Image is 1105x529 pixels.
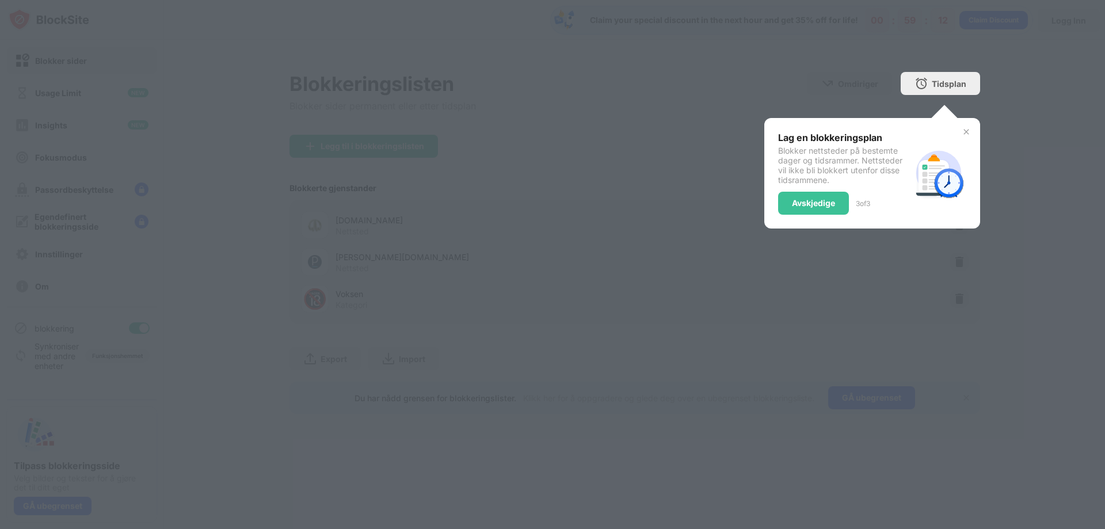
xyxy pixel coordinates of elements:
div: Tidsplan [932,79,966,89]
div: Lag en blokkeringsplan [778,132,911,143]
div: Blokker nettsteder på bestemte dager og tidsrammer. Nettsteder vil ikke bli blokkert utenfor diss... [778,146,911,185]
img: x-button.svg [962,127,971,136]
img: schedule.svg [911,146,966,201]
div: Avskjedige [792,199,835,208]
div: 3 of 3 [856,199,870,208]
